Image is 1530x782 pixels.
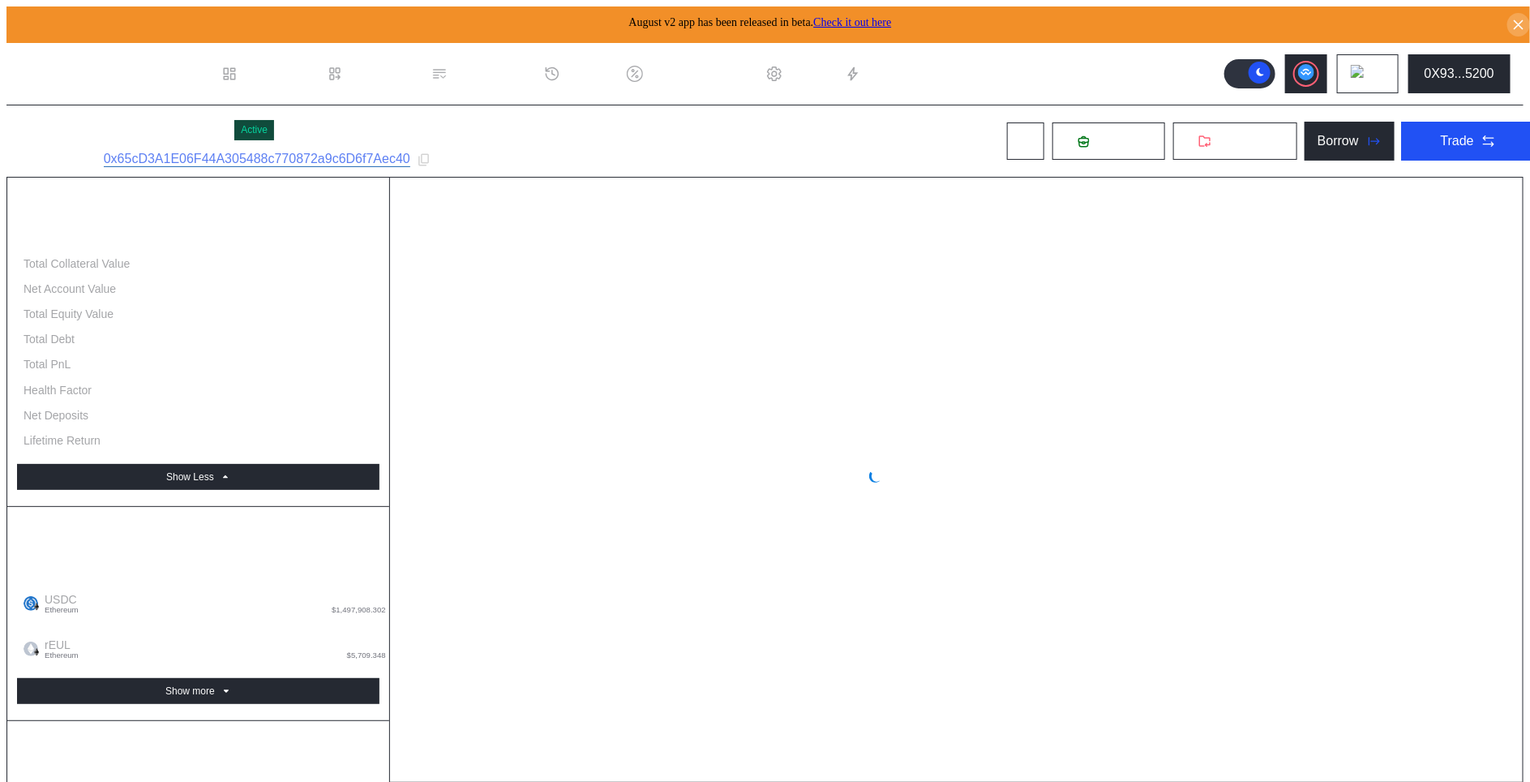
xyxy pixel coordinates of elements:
a: Loan Book [317,44,422,104]
div: Automations [868,67,940,81]
div: Health Factor [24,383,92,397]
div: 1.872 [352,383,386,397]
img: svg+xml,%3c [32,648,41,656]
a: Automations [835,44,949,104]
a: Permissions [422,44,534,104]
div: 700,180.100 [311,307,386,321]
div: Net Deposits [24,408,88,423]
div: 1,503,616.139 [297,231,386,246]
img: empty-token.png [24,642,38,656]
div: Total PnL [24,357,71,372]
div: Loading timeseries data... [895,469,1044,483]
div: 1,498,203.448 [297,593,386,607]
div: Active [241,124,268,135]
button: 0X93...5200 [1408,54,1511,93]
span: Deposit [1096,134,1140,148]
a: Dashboard [212,44,317,104]
button: Withdraw [1172,122,1298,161]
div: Trade [1441,134,1474,148]
div: Show Less [166,471,214,483]
div: Aggregate Debt [17,737,379,769]
button: Show more [17,678,379,704]
div: Loan Book [349,67,412,81]
a: Discount Factors [617,44,756,104]
div: Net Account Value [24,281,116,296]
div: History [567,67,607,81]
div: - [379,433,385,448]
a: History [534,44,617,104]
div: Permissions [454,67,525,81]
button: Borrow [1305,122,1395,161]
div: Total Debt [24,332,75,346]
div: Discount Factors [649,67,747,81]
span: rEUL [38,638,79,660]
div: 0X93...5200 [1425,67,1494,81]
img: usdc.png [24,596,38,611]
div: 803,436.040 [311,332,386,346]
span: USDC [38,593,79,614]
div: Total Equity Value [24,307,114,321]
div: Lifetime Return [24,433,101,448]
div: Admin [789,67,825,81]
span: August v2 app has been released in beta. [629,16,892,28]
span: Ethereum [45,606,79,614]
div: - [379,357,385,372]
img: pending [869,470,882,483]
a: Admin [756,44,835,104]
div: 566.291 [338,638,386,652]
a: 0x65cD3A1E06F44A305488c770872a9c6D6f7Aec40 [104,152,410,167]
a: Check it out here [813,16,891,28]
div: upUSDC Idle Capital [19,115,228,145]
div: Aggregate Balances [17,555,379,581]
div: Total Collateral Value [24,256,130,271]
div: Show more [165,685,215,697]
button: Show Less [17,464,379,490]
div: 700,180.100 [311,281,386,296]
span: $1,497,908.302 [332,606,386,614]
span: Withdraw [1218,134,1272,148]
img: svg+xml,%3c [32,603,41,611]
img: chain logo [1351,65,1369,83]
div: Account Summary [17,194,379,226]
span: $5,709.348 [347,651,386,660]
div: Account Balance [17,523,379,555]
div: 1,503,616.139 [297,256,386,271]
div: Subaccount ID: [19,153,97,166]
span: Ethereum [45,651,79,660]
div: Total Account Balance [24,231,135,246]
button: chain logo [1337,54,1399,93]
div: Dashboard [244,67,307,81]
div: - [379,408,385,423]
div: Borrow [1318,134,1359,148]
button: Deposit [1052,122,1166,161]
